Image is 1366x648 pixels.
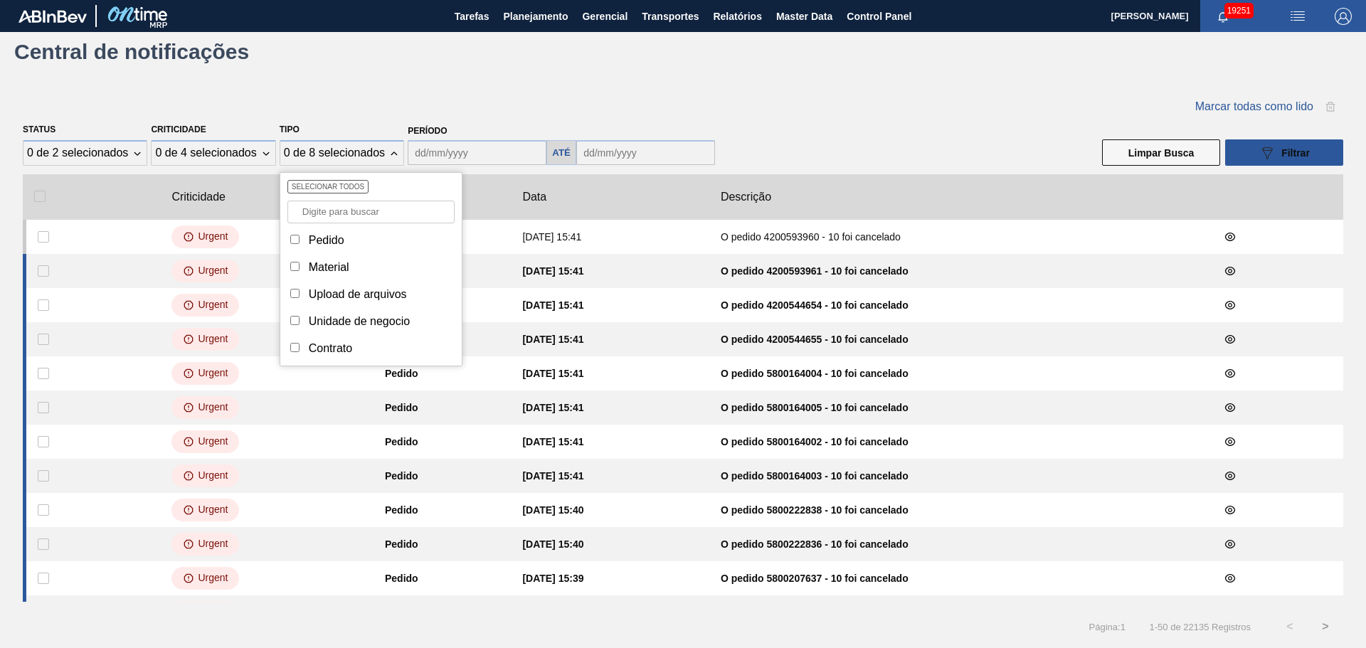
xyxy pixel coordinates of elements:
[1335,8,1352,25] img: Logout
[511,254,709,288] clb-table-tbody-cell: [DATE] 15:41
[642,8,699,25] span: Transportes
[776,8,832,25] span: Master Data
[503,8,568,25] span: Planejamento
[1224,3,1254,18] span: 19251
[280,124,300,134] label: Tipo
[721,539,1195,549] div: O pedido 5800222836 - 10 foi cancelado
[511,595,709,630] clb-table-tbody-cell: [DATE] 15:39
[309,261,349,274] div: Material
[1147,622,1251,632] span: 1 - 50 de 22135 Registros
[1272,609,1308,644] button: <
[847,8,911,25] span: Control Panel
[455,8,489,25] span: Tarefas
[374,595,511,630] clb-table-tbody-cell: Pedido
[151,140,275,166] div: Criticidade
[1200,6,1246,26] button: Notificações
[171,188,226,206] clb-text: Criticidade
[713,8,761,25] span: Relatórios
[284,147,385,159] div: 0 de 8 selecionados
[511,527,709,561] clb-table-tbody-cell: [DATE] 15:40
[576,140,715,165] input: dd/mm/yyyy
[511,288,709,322] clb-table-tbody-cell: [DATE] 15:41
[511,459,709,493] clb-table-tbody-cell: [DATE] 15:41
[374,527,511,561] clb-table-tbody-cell: Pedido
[1089,622,1126,632] span: Página : 1
[582,8,628,25] span: Gerencial
[1195,100,1313,113] span: Marcar todas como lido
[151,124,206,134] label: Criticidade
[287,180,369,193] button: Selecionar todos
[1102,139,1220,166] button: Limpar Busca
[721,232,1195,242] div: O pedido 4200593960 - 10 foi cancelado
[14,43,267,60] h1: Central de notificações
[309,288,407,301] div: Upload de arquivos
[408,126,447,136] span: Período
[23,140,147,166] div: Status
[511,561,709,595] clb-table-tbody-cell: [DATE] 15:39
[155,147,256,159] div: 0 de 4 selecionados
[309,342,352,355] div: Contrato
[522,188,546,206] clb-text: Data
[511,322,709,356] clb-table-tbody-cell: [DATE] 15:41
[721,188,771,206] clb-text: Descrição
[374,356,511,391] clb-table-tbody-cell: Pedido
[511,391,709,425] clb-table-tbody-cell: [DATE] 15:41
[511,493,709,527] clb-table-tbody-cell: [DATE] 15:40
[18,10,87,23] img: TNhmsLtSVTkK8tSr43FrP2fwEKptu5GPRR3wAAAABJRU5ErkJggg==
[721,471,1195,481] div: O pedido 5800164003 - 10 foi cancelado
[1308,609,1343,644] button: >
[374,561,511,595] clb-table-tbody-cell: Pedido
[309,234,344,247] div: Pedido
[1281,147,1310,159] span: Filtrar
[374,459,511,493] clb-table-tbody-cell: Pedido
[511,220,709,254] clb-table-tbody-cell: [DATE] 15:41
[309,315,410,328] div: Unidade de negocio
[721,573,1195,583] div: O pedido 5800207637 - 10 foi cancelado
[1225,139,1343,166] button: Filtrar
[374,391,511,425] clb-table-tbody-cell: Pedido
[721,300,1195,310] div: O pedido 4200544654 - 10 foi cancelado
[408,140,546,165] input: dd/mm/yyyy
[552,147,571,158] h5: Até
[721,505,1195,515] div: O pedido 5800222838 - 10 foi cancelado
[374,425,511,459] clb-table-tbody-cell: Pedido
[721,437,1195,447] div: O pedido 5800164002 - 10 foi cancelado
[511,425,709,459] clb-table-tbody-cell: [DATE] 15:41
[1289,8,1306,25] img: userActions
[721,368,1195,378] div: O pedido 5800164004 - 10 foi cancelado
[721,403,1195,413] div: O pedido 5800164005 - 10 foi cancelado
[280,140,404,166] div: Tipo
[23,124,55,134] label: Status
[374,493,511,527] clb-table-tbody-cell: Pedido
[27,147,128,159] div: 0 de 2 selecionados
[721,266,1195,276] div: O pedido 4200593961 - 10 foi cancelado
[721,334,1195,344] div: O pedido 4200544655 - 10 foi cancelado
[511,356,709,391] clb-table-tbody-cell: [DATE] 15:41
[287,201,455,223] input: Digite para buscar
